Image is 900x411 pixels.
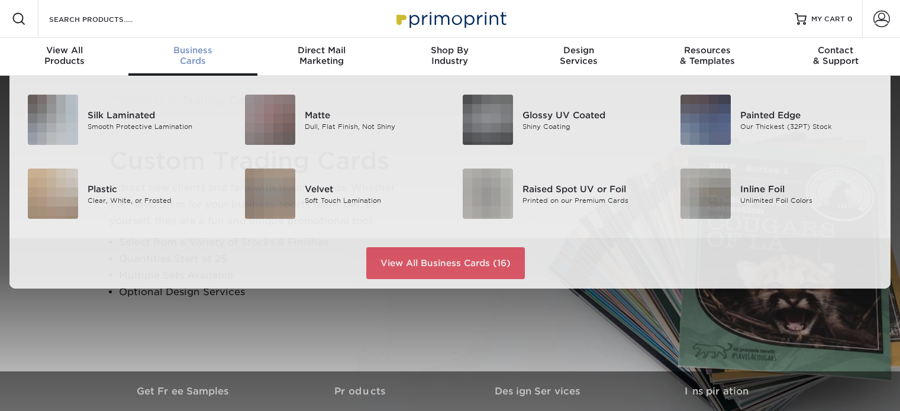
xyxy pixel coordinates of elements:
span: Shop By [386,45,514,56]
a: View All Business Cards (16) [366,247,525,279]
div: & Templates [643,45,771,66]
a: DesignServices [514,38,643,76]
a: Silk Laminated Business Cards Silk Laminated Smooth Protective Lamination [24,90,224,150]
div: Clear, White, or Frosted [88,195,224,205]
img: Matte Business Cards [245,95,295,145]
img: Velvet Business Cards [245,169,295,219]
div: Services [514,45,643,66]
a: Velvet Business Cards Velvet Soft Touch Lamination [241,164,441,224]
a: Plastic Business Cards Plastic Clear, White, or Frosted [24,164,224,224]
div: Marketing [257,45,386,66]
div: Cards [128,45,257,66]
div: & Support [772,45,900,66]
div: Our Thickest (32PT) Stock [740,121,876,131]
span: Design [514,45,643,56]
div: Soft Touch Lamination [305,195,441,205]
div: Dull, Flat Finish, Not Shiny [305,121,441,131]
span: Resources [643,45,771,56]
span: MY CART [811,14,845,24]
span: 0 [847,15,853,23]
div: Painted Edge [740,108,876,121]
span: Contact [772,45,900,56]
div: Silk Laminated [88,108,224,121]
span: Direct Mail [257,45,386,56]
img: Glossy UV Coated Business Cards [463,95,513,145]
a: Painted Edge Business Cards Painted Edge Our Thickest (32PT) Stock [676,90,876,150]
div: Shiny Coating [522,121,659,131]
a: Glossy UV Coated Business Cards Glossy UV Coated Shiny Coating [459,90,659,150]
img: Painted Edge Business Cards [680,95,731,145]
div: Industry [386,45,514,66]
a: Contact& Support [772,38,900,76]
div: Velvet [305,182,441,195]
img: Primoprint [391,6,509,31]
input: SEARCH PRODUCTS..... [48,12,163,26]
a: BusinessCards [128,38,257,76]
a: Resources& Templates [643,38,771,76]
div: Inline Foil [740,182,876,195]
div: Glossy UV Coated [522,108,659,121]
a: Matte Business Cards Matte Dull, Flat Finish, Not Shiny [241,90,441,150]
div: Plastic [88,182,224,195]
img: Plastic Business Cards [28,169,78,219]
a: Direct MailMarketing [257,38,386,76]
a: Raised Spot UV or Foil Business Cards Raised Spot UV or Foil Printed on our Premium Cards [459,164,659,224]
div: Printed on our Premium Cards [522,195,659,205]
span: Business [128,45,257,56]
div: Matte [305,108,441,121]
div: Raised Spot UV or Foil [522,182,659,195]
img: Inline Foil Business Cards [680,169,731,219]
img: Raised Spot UV or Foil Business Cards [463,169,513,219]
img: Silk Laminated Business Cards [28,95,78,145]
div: Unlimited Foil Colors [740,195,876,205]
a: Shop ByIndustry [386,38,514,76]
div: Smooth Protective Lamination [88,121,224,131]
a: Inline Foil Business Cards Inline Foil Unlimited Foil Colors [676,164,876,224]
